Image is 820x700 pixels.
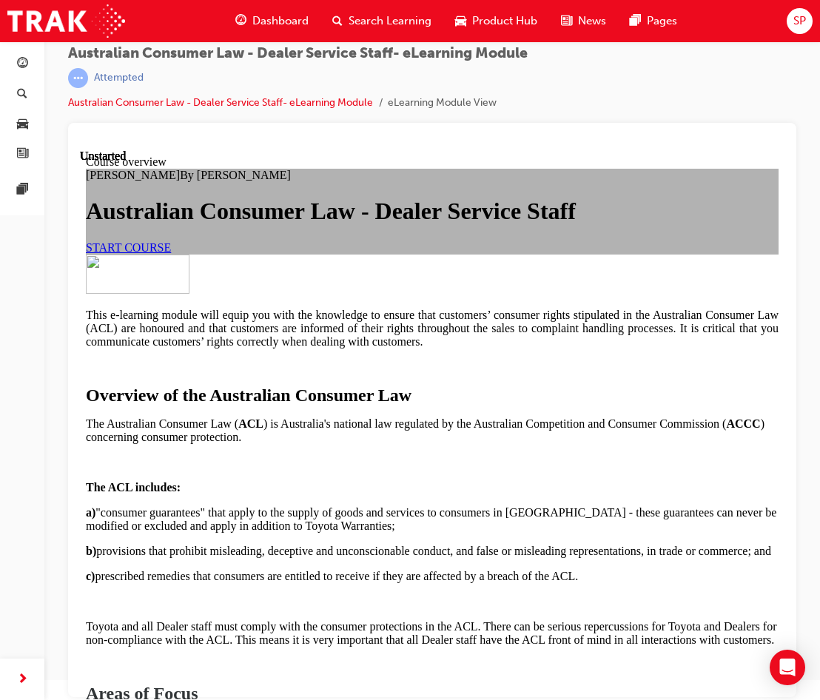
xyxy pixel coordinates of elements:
[17,58,28,71] span: guage-icon
[6,159,699,198] span: This e-learning module will equip you with the knowledge to ensure that customers’ consumer right...
[472,13,537,30] span: Product Hub
[6,420,498,433] span: prescribed remedies that consumers are entitled to receive if they are affected by a breach of th...
[6,332,101,344] strong: The ACL includes:
[235,12,246,30] span: guage-icon
[630,12,641,30] span: pages-icon
[793,13,806,30] span: SP
[17,670,28,689] span: next-icon
[68,96,373,109] a: Australian Consumer Law - Dealer Service Staff- eLearning Module
[6,395,16,408] strong: b)
[647,13,677,30] span: Pages
[6,534,118,553] span: Areas of Focus
[224,6,320,36] a: guage-iconDashboard
[6,92,91,104] a: START COURSE
[6,268,685,294] span: The Australian Consumer Law ( ) is Australia's national law regulated by the Australian Competiti...
[770,650,805,685] div: Open Intercom Messenger
[646,268,680,280] strong: ACCC
[549,6,618,36] a: news-iconNews
[443,6,549,36] a: car-iconProduct Hub
[7,4,125,38] img: Trak
[787,8,813,34] button: SP
[6,395,691,408] span: provisions that prohibit misleading, deceptive and unconscionable conduct, and false or misleadin...
[17,148,28,161] span: news-icon
[252,13,309,30] span: Dashboard
[349,13,431,30] span: Search Learning
[17,184,28,197] span: pages-icon
[6,6,87,18] span: Course overview
[6,357,696,383] span: "consumer guarantees" that apply to the supply of goods and services to consumers in [GEOGRAPHIC_...
[6,19,100,32] span: [PERSON_NAME]
[6,471,697,497] span: Toyota and all Dealer staff must comply with the consumer protections in the ACL. There can be se...
[100,19,211,32] span: By [PERSON_NAME]
[6,420,15,433] strong: c)
[68,68,88,88] span: learningRecordVerb_ATTEMPT-icon
[17,88,27,101] span: search-icon
[68,45,528,62] span: Australian Consumer Law - Dealer Service Staff- eLearning Module
[455,12,466,30] span: car-icon
[320,6,443,36] a: search-iconSearch Learning
[618,6,689,36] a: pages-iconPages
[6,236,332,255] span: Overview of the Australian Consumer Law
[578,13,606,30] span: News
[158,268,184,280] strong: ACL
[388,95,497,112] li: eLearning Module View
[6,48,699,75] h1: Australian Consumer Law - Dealer Service Staff
[94,71,144,85] div: Attempted
[561,12,572,30] span: news-icon
[17,118,28,131] span: car-icon
[6,357,16,369] strong: a)
[332,12,343,30] span: search-icon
